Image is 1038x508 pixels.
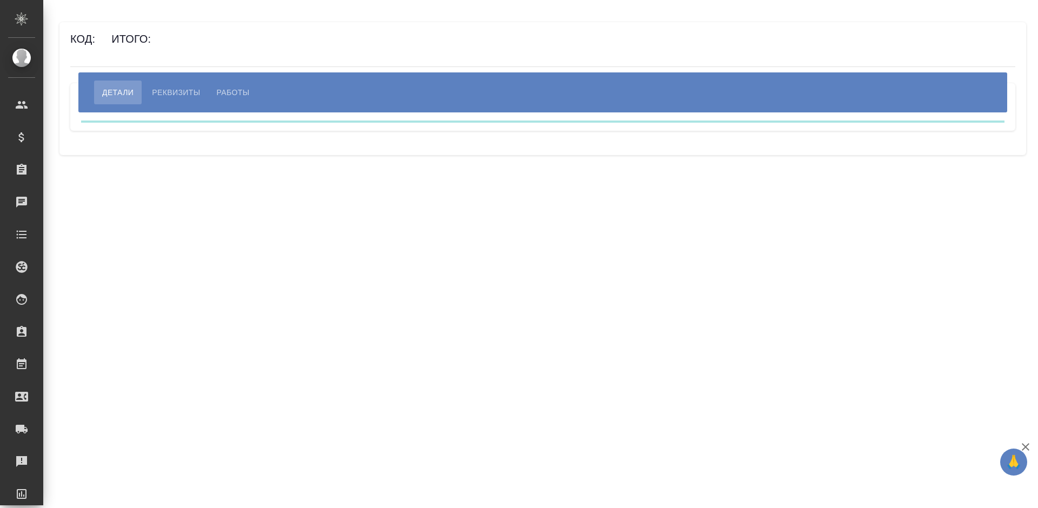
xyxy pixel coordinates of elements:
[1004,451,1023,473] span: 🙏
[111,33,156,45] h6: Итого:
[1000,449,1027,476] button: 🙏
[217,86,250,99] span: Работы
[102,86,134,99] span: Детали
[152,86,200,99] span: Реквизиты
[70,33,101,45] h6: Код:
